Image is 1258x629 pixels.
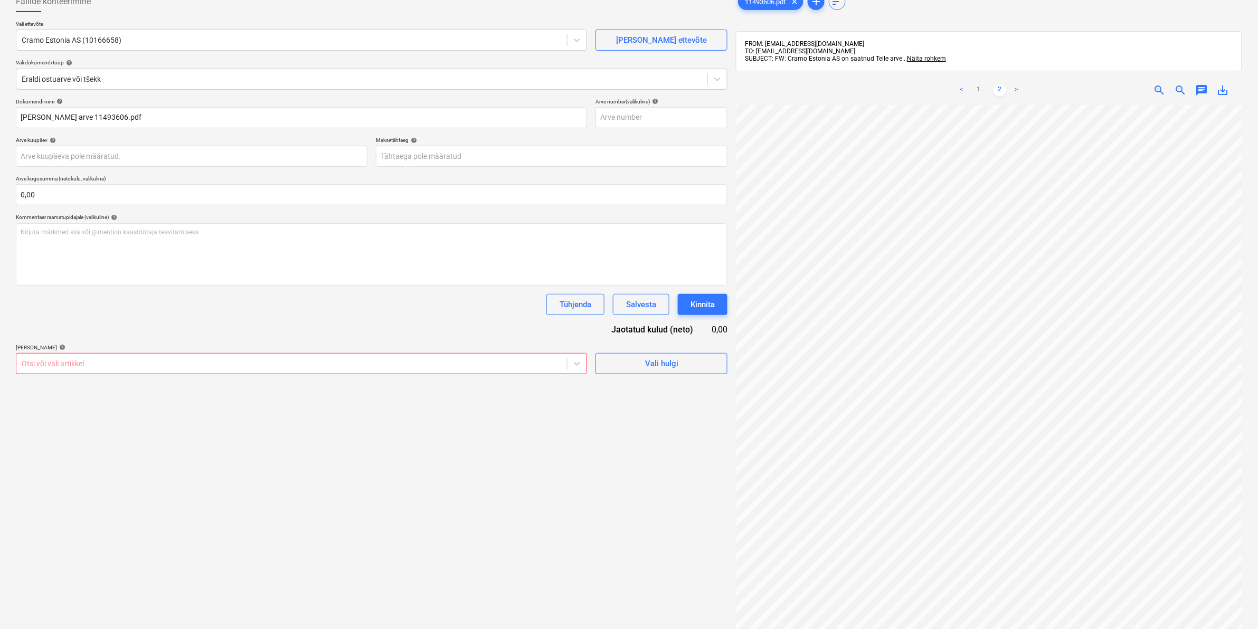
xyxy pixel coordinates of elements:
span: help [64,60,72,66]
button: Tühjenda [546,294,604,315]
button: Kinnita [678,294,727,315]
span: ... [902,55,946,62]
div: Tühjenda [560,298,591,311]
input: Tähtaega pole määratud [376,146,727,167]
p: Arve kogusumma (netokulu, valikuline) [16,175,727,184]
div: Salvesta [626,298,656,311]
div: Jaotatud kulud (neto) [590,323,710,336]
div: Vali dokumendi tüüp [16,59,727,66]
span: help [48,137,56,144]
div: 0,00 [710,323,727,336]
span: help [57,344,65,350]
a: Page 2 is your current page [994,84,1006,97]
div: [PERSON_NAME] ettevõte [616,33,707,47]
a: Next page [1010,84,1023,97]
span: SUBJECT: FW: Cramo Estonia AS on saatnud Teile arve [745,55,902,62]
div: Maksetähtaeg [376,137,727,144]
span: chat [1196,84,1208,97]
a: Previous page [956,84,968,97]
input: Arve kuupäeva pole määratud. [16,146,367,167]
span: Näita rohkem [907,55,946,62]
div: Vali hulgi [645,357,678,370]
div: Arve number (valikuline) [595,98,727,105]
input: Arve number [595,107,727,128]
span: help [409,137,417,144]
div: Kommentaar raamatupidajale (valikuline) [16,214,727,221]
span: help [54,98,63,104]
div: Arve kuupäev [16,137,367,144]
span: help [650,98,658,104]
span: FROM: [EMAIL_ADDRESS][DOMAIN_NAME] [745,40,864,47]
a: Page 1 [972,84,985,97]
span: save_alt [1217,84,1229,97]
p: Vali ettevõte [16,21,587,30]
span: help [109,214,117,221]
span: TO: [EMAIL_ADDRESS][DOMAIN_NAME] [745,47,855,55]
div: [PERSON_NAME] [16,344,587,351]
div: Kinnita [691,298,715,311]
input: Arve kogusumma (netokulu, valikuline) [16,184,727,205]
div: Dokumendi nimi [16,98,587,105]
span: zoom_out [1175,84,1187,97]
span: zoom_in [1153,84,1166,97]
button: Vali hulgi [595,353,727,374]
button: [PERSON_NAME] ettevõte [595,30,727,51]
button: Salvesta [613,294,669,315]
input: Dokumendi nimi [16,107,587,128]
